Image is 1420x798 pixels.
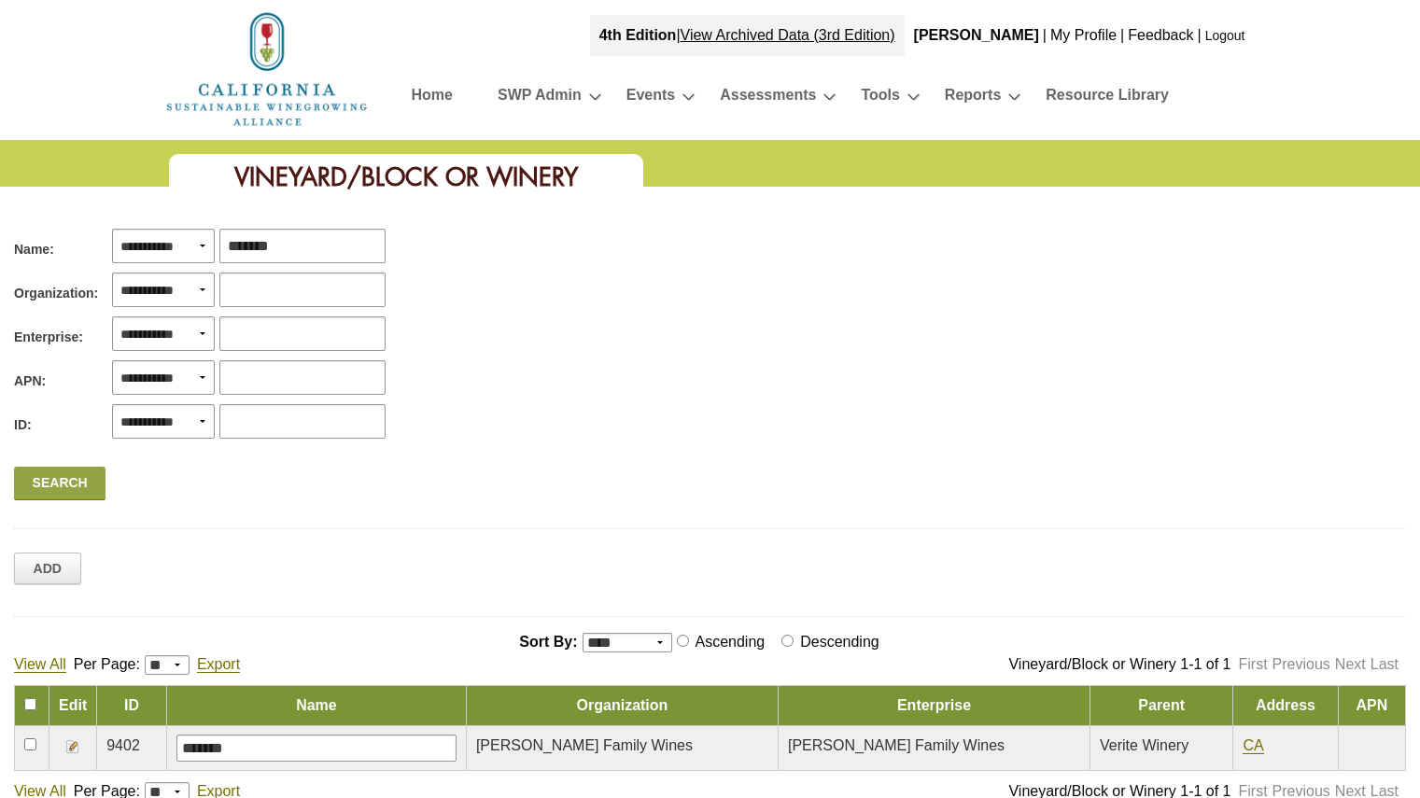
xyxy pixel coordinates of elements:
[14,467,105,500] a: Search
[164,60,370,76] a: Home
[1233,686,1338,726] td: Address
[197,656,240,673] a: Export
[466,686,778,726] td: Organization
[1128,27,1193,43] a: Feedback
[97,686,167,726] td: ID
[1205,28,1245,43] a: Logout
[1100,737,1188,753] span: Verite Winery
[14,553,81,584] a: Add
[599,27,677,43] strong: 4th Edition
[945,82,1001,115] a: Reports
[1335,656,1366,672] a: Next
[720,82,816,115] a: Assessments
[519,634,577,650] span: Sort By:
[590,15,905,56] div: |
[1238,656,1267,672] a: First
[1046,82,1169,115] a: Resource Library
[74,656,140,672] span: Per Page:
[166,686,466,726] td: Name
[65,739,80,754] img: Edit
[796,634,887,650] label: Descending
[14,240,54,259] span: Name:
[498,82,582,115] a: SWP Admin
[234,161,578,193] span: Vineyard/Block or Winery
[106,737,140,753] span: 9402
[626,82,675,115] a: Events
[164,9,370,129] img: logo_cswa2x.png
[1090,686,1233,726] td: Parent
[476,737,693,753] span: [PERSON_NAME] Family Wines
[1008,656,1230,672] span: Vineyard/Block or Winery 1-1 of 1
[412,82,453,115] a: Home
[788,737,1005,753] span: [PERSON_NAME] Family Wines
[14,284,98,303] span: Organization:
[1050,27,1117,43] a: My Profile
[861,82,899,115] a: Tools
[1272,656,1330,672] a: Previous
[1243,737,1263,754] a: CA
[14,656,66,673] a: View All
[1041,15,1048,56] div: |
[914,27,1039,43] b: [PERSON_NAME]
[692,634,773,650] label: Ascending
[1196,15,1203,56] div: |
[681,27,895,43] a: View Archived Data (3rd Edition)
[1118,15,1126,56] div: |
[1371,656,1399,672] a: Last
[14,371,46,391] span: APN:
[14,328,83,347] span: Enterprise:
[778,686,1090,726] td: Enterprise
[1338,686,1405,726] td: APN
[14,415,32,435] span: ID:
[49,686,97,726] td: Edit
